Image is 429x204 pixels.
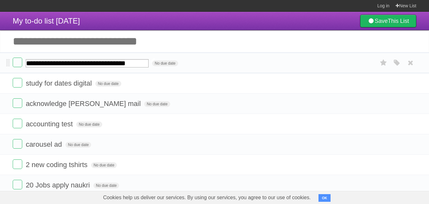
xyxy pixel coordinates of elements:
[26,181,91,189] span: 20 Jobs apply naukri
[26,79,93,87] span: study for dates digital
[26,100,142,108] span: acknowledge [PERSON_NAME] mail
[13,119,22,128] label: Done
[65,142,91,148] span: No due date
[26,161,89,169] span: 2 new coding tshirts
[152,60,178,66] span: No due date
[13,98,22,108] label: Done
[144,101,170,107] span: No due date
[93,183,119,188] span: No due date
[95,81,121,87] span: No due date
[13,58,22,67] label: Done
[91,162,117,168] span: No due date
[76,122,102,127] span: No due date
[13,159,22,169] label: Done
[360,15,416,27] a: SaveThis List
[388,18,409,24] b: This List
[97,191,317,204] span: Cookies help us deliver our services. By using our services, you agree to our use of cookies.
[318,194,331,202] button: OK
[26,140,64,148] span: carousel ad
[13,17,80,25] span: My to-do list [DATE]
[378,58,390,68] label: Star task
[13,180,22,189] label: Done
[26,120,74,128] span: accounting test
[13,78,22,88] label: Done
[13,139,22,149] label: Done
